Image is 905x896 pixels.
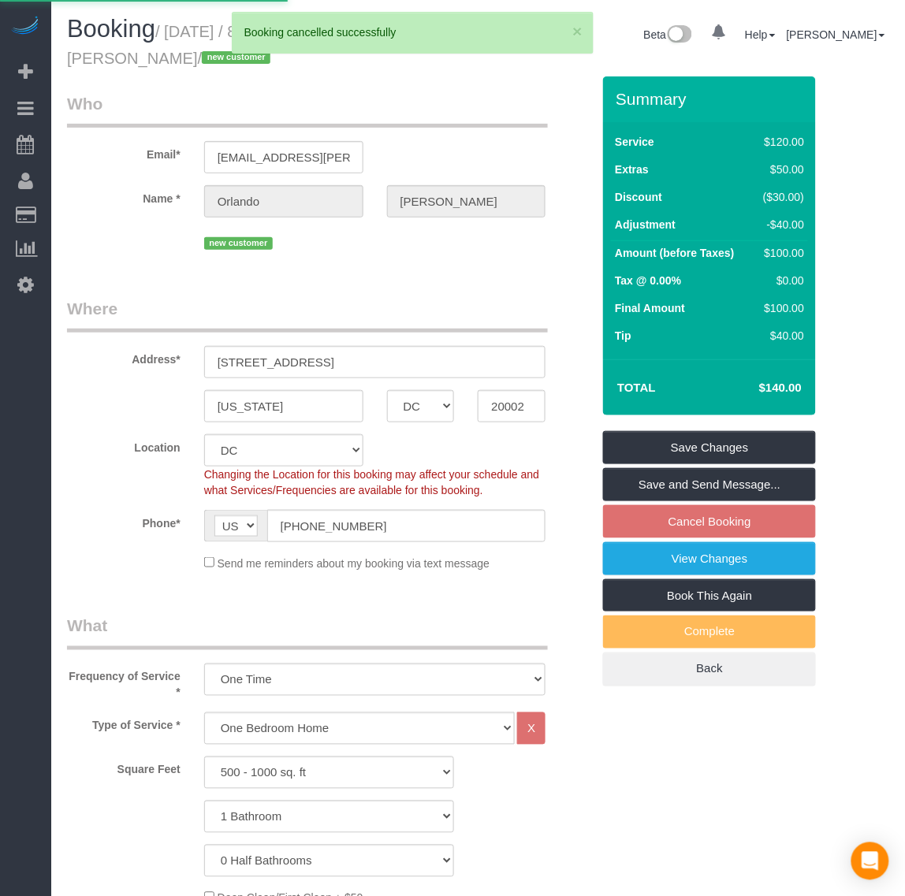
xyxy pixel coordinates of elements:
[204,185,363,217] input: First Name*
[603,652,816,686] a: Back
[758,162,805,177] div: $50.00
[67,297,548,333] legend: Where
[67,23,369,67] small: / [DATE] / 8:00AM - 10:00AM / [PERSON_NAME]
[55,141,192,162] label: Email*
[615,162,649,177] label: Extras
[573,23,583,39] button: ×
[758,189,805,205] div: ($30.00)
[603,579,816,612] a: Book This Again
[666,25,692,46] img: New interface
[204,141,363,173] input: Email*
[758,273,805,288] div: $0.00
[712,381,802,395] h4: $140.00
[198,50,276,67] span: /
[758,134,805,150] div: $120.00
[67,92,548,128] legend: Who
[9,16,41,38] img: Automaid Logo
[758,300,805,316] div: $100.00
[617,381,656,394] strong: Total
[55,712,192,734] label: Type of Service *
[55,434,192,455] label: Location
[615,217,676,232] label: Adjustment
[758,217,805,232] div: -$40.00
[202,51,270,64] span: new customer
[204,237,273,250] span: new customer
[55,510,192,531] label: Phone*
[55,757,192,778] label: Square Feet
[644,28,693,41] a: Beta
[616,90,808,108] h3: Summary
[603,468,816,501] a: Save and Send Message...
[758,245,805,261] div: $100.00
[787,28,885,41] a: [PERSON_NAME]
[67,15,155,43] span: Booking
[615,245,734,261] label: Amount (before Taxes)
[603,542,816,575] a: View Changes
[615,328,631,344] label: Tip
[851,842,889,880] div: Open Intercom Messenger
[478,390,546,422] input: Zip Code*
[387,185,546,217] input: Last Name*
[204,468,539,496] span: Changing the Location for this booking may affect your schedule and what Services/Frequencies are...
[615,134,654,150] label: Service
[55,664,192,701] label: Frequency of Service *
[267,510,546,542] input: Phone*
[55,346,192,367] label: Address*
[615,189,662,205] label: Discount
[218,557,490,570] span: Send me reminders about my booking via text message
[615,300,685,316] label: Final Amount
[745,28,776,41] a: Help
[603,431,816,464] a: Save Changes
[204,390,363,422] input: City*
[55,185,192,206] label: Name *
[758,328,805,344] div: $40.00
[67,615,548,650] legend: What
[615,273,681,288] label: Tax @ 0.00%
[244,24,581,40] div: Booking cancelled successfully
